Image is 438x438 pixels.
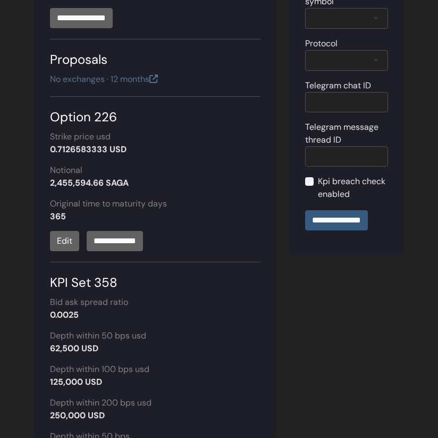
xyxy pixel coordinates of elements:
label: Depth within 100 bps usd [50,363,149,376]
div: Option 226 [50,96,260,127]
div: Proposals [50,39,260,69]
label: Bid ask spread ratio [50,296,128,309]
label: Telegram message thread ID [305,121,388,146]
strong: 0.0025 [50,309,79,320]
label: Protocol [305,37,338,50]
strong: 62,500 USD [50,343,98,354]
div: No exchanges · 12 months [50,73,158,86]
strong: 125,000 USD [50,376,102,387]
div: KPI Set 358 [50,262,260,292]
strong: 2,455,594.66 SAGA [50,177,129,188]
label: Depth within 200 bps usd [50,396,151,409]
a: No exchanges · 12 months [50,73,158,85]
strong: 250,000 USD [50,410,105,421]
label: Original time to maturity days [50,197,167,210]
label: Depth within 50 bps usd [50,329,146,342]
strong: 0.7126583333 USD [50,144,127,155]
label: Strike price usd [50,130,111,143]
a: Edit [50,231,79,251]
strong: 365 [50,211,66,222]
label: Kpi breach check enabled [318,175,388,201]
label: Notional [50,164,82,177]
label: Telegram chat ID [305,79,371,92]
